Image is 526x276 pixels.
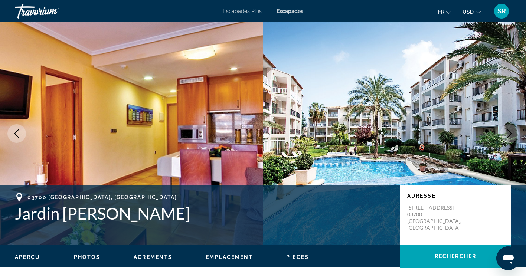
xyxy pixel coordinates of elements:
p: [STREET_ADDRESS] 03700 [GEOGRAPHIC_DATA], [GEOGRAPHIC_DATA] [407,204,467,231]
button: Menu utilisateur [492,3,511,19]
button: Emplacement [206,254,253,260]
span: 03700 [GEOGRAPHIC_DATA], [GEOGRAPHIC_DATA] [27,194,177,200]
a: Travorium [15,1,89,21]
h1: Jardin [PERSON_NAME] [15,204,392,223]
button: Agréments [134,254,172,260]
span: SR [497,7,506,15]
button: Changer de devise [463,6,481,17]
a: Escapades [277,8,303,14]
span: Fr [438,9,444,15]
p: Adresse [407,193,504,199]
button: Image précédente [7,124,26,143]
span: USD [463,9,474,15]
span: Agréments [134,254,172,260]
span: Rechercher [435,253,476,259]
iframe: Bouton de lancement de la fenêtre de messagerie [496,246,520,270]
button: Rechercher [400,245,511,268]
span: Emplacement [206,254,253,260]
span: Photos [74,254,101,260]
button: Pièces [286,254,309,260]
a: Escapades Plus [223,8,262,14]
button: Photos [74,254,101,260]
span: Pièces [286,254,309,260]
button: Image suivante [500,124,519,143]
span: Aperçu [15,254,40,260]
button: Aperçu [15,254,40,260]
button: Changer la langue [438,6,451,17]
